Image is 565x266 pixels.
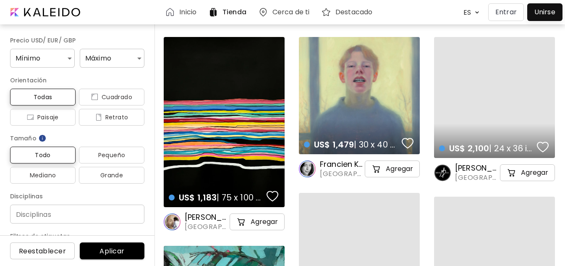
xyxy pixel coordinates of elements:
h5: Agregar [386,165,413,173]
h6: Filtros de etiquetas [10,231,144,241]
span: Todas [17,92,69,102]
h6: Tienda [222,9,246,16]
h5: Agregar [251,218,278,226]
a: Unirse [527,3,562,21]
img: icon [27,114,34,121]
a: Entrar [488,3,527,21]
div: ES [459,5,473,20]
button: Mediano [10,167,76,184]
button: cart-iconAgregar [230,213,285,230]
button: Pequeño [79,147,144,163]
button: Entrar [488,3,524,21]
h5: Agregar [521,169,548,177]
h4: | 75 x 100 cm [169,192,264,203]
span: Cuadrado [86,92,138,102]
h6: Francien Krieg [320,159,363,169]
button: iconPaisaje [10,109,76,126]
h6: Destacado [335,9,372,16]
a: Destacado [321,7,376,17]
button: Todas [10,89,76,105]
p: Entrar [495,7,517,17]
img: cart-icon [236,217,246,227]
button: favorites [535,139,551,155]
span: [GEOGRAPHIC_DATA], [GEOGRAPHIC_DATA] [455,173,498,182]
img: icon [95,114,102,121]
h6: Tamaño [10,133,144,143]
button: Grande [79,167,144,184]
span: Reestablecer [17,247,68,255]
img: cart-icon [507,168,517,178]
button: iconCuadrado [79,89,144,105]
button: favorites [400,135,416,152]
img: icon [91,94,98,100]
img: info [38,134,47,142]
a: US$ 2,100| 24 x 36 inchfavorites [434,37,555,158]
span: Todo [17,150,69,160]
a: Inicio [165,7,200,17]
a: [PERSON_NAME][GEOGRAPHIC_DATA], [GEOGRAPHIC_DATA]cart-iconAgregar [164,212,285,232]
button: Reestablecer [10,242,75,259]
img: arrow down [473,8,481,16]
button: cart-iconAgregar [500,164,555,181]
h6: Inicio [179,9,196,16]
a: US$ 1,183| 75 x 100 cmfavoriteshttps://cdn.kaleido.art/CDN/Artwork/175880/Primary/medium.webp?upd... [164,37,285,207]
button: iconRetrato [79,109,144,126]
img: cart-icon [371,164,382,174]
span: Grande [86,170,138,180]
span: US$ 1,479 [314,139,354,150]
h6: Precio USD/ EUR/ GBP [10,35,144,45]
h4: | 30 x 40 cm [304,139,399,150]
h6: [PERSON_NAME] Art [455,163,498,173]
span: Aplicar [86,247,138,255]
button: favorites [264,188,280,205]
span: US$ 2,100 [449,142,489,154]
h4: | 24 x 36 inch [439,143,534,154]
div: Máximo [80,49,144,68]
h6: Orientación [10,75,144,85]
a: US$ 1,479| 30 x 40 cmfavoriteshttps://cdn.kaleido.art/CDN/Artwork/174395/Primary/medium.webp?upda... [299,37,420,154]
span: [GEOGRAPHIC_DATA], [GEOGRAPHIC_DATA] [320,169,363,179]
a: Tienda [208,7,250,17]
span: Retrato [86,112,138,122]
h6: Disciplinas [10,191,144,201]
button: Aplicar [80,242,144,259]
h6: [PERSON_NAME] [185,212,228,222]
button: Todo [10,147,76,163]
h6: Cerca de ti [272,9,309,16]
span: Mediano [17,170,69,180]
span: [GEOGRAPHIC_DATA], [GEOGRAPHIC_DATA] [185,222,228,232]
button: cart-iconAgregar [365,161,420,177]
div: Mínimo [10,49,75,68]
a: Francien Krieg[GEOGRAPHIC_DATA], [GEOGRAPHIC_DATA]cart-iconAgregar [299,159,420,179]
span: US$ 1,183 [179,192,217,203]
a: [PERSON_NAME] Art[GEOGRAPHIC_DATA], [GEOGRAPHIC_DATA]cart-iconAgregar [434,163,555,182]
span: Pequeño [86,150,138,160]
a: Cerca de ti [258,7,313,17]
span: Paisaje [17,112,69,122]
